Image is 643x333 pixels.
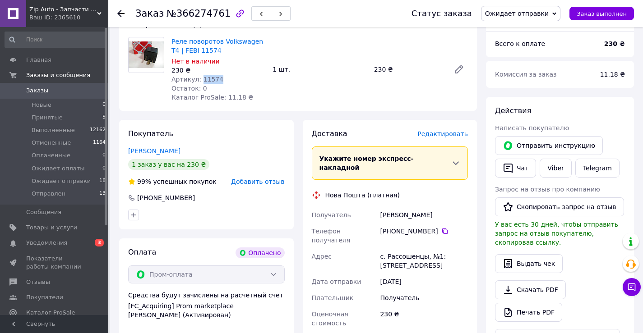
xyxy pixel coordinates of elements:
span: Главная [26,56,51,64]
span: Плательщик [312,294,354,301]
button: Выдать чек [495,254,563,273]
input: Поиск [5,32,106,48]
span: Получатель [312,211,351,219]
div: [PERSON_NAME] [378,207,470,223]
span: 0 [102,151,106,160]
span: Сообщения [26,208,61,216]
span: Запрос на отзыв про компанию [495,186,600,193]
span: Заказы [26,87,48,95]
div: [PHONE_NUMBER] [136,193,196,202]
span: Нет в наличии [171,58,220,65]
span: 5 [102,114,106,122]
span: Укажите номер экспресс-накладной [319,155,414,171]
span: Новые [32,101,51,109]
span: Дата отправки [312,278,361,285]
button: Чат с покупателем [623,278,641,296]
span: Добавить отзыв [231,178,284,185]
span: Действия [495,106,531,115]
a: Реле поворотов Volkswagen T4 | FEBI 11574 [171,38,263,54]
span: Телефон получателя [312,228,351,244]
span: Ожидает оплаты [32,164,85,173]
div: успешных покупок [128,177,217,186]
a: Редактировать [450,60,468,78]
span: Написать покупателю [495,124,569,132]
div: 230 ₴ [378,306,470,331]
div: [FC_Acquiring] Prom marketplace [PERSON_NAME] (Активирован) [128,301,285,319]
a: Viber [540,159,571,178]
span: Принятые [32,114,63,122]
span: Остаток: 0 [171,85,207,92]
div: [PHONE_NUMBER] [380,227,468,236]
div: 1 заказ у вас на 230 ₴ [128,159,209,170]
span: Ожидает отправки [32,177,91,185]
span: Отмененные [32,139,71,147]
span: Артикул: 11574 [171,76,223,83]
span: Zip Auto - Запчасти для микроавтобусов [29,5,97,14]
span: Заказ выполнен [577,10,627,17]
img: Реле поворотов Volkswagen T4 | FEBI 11574 [129,41,164,68]
span: Заказы и сообщения [26,71,90,79]
button: Отправить инструкцию [495,136,603,155]
div: Получатель [378,290,470,306]
div: Статус заказа [412,9,472,18]
span: Товары в заказе (1) [128,20,203,28]
span: Ожидает отправки [485,10,549,17]
span: Редактировать [417,130,468,137]
div: 1 шт. [269,63,370,76]
div: с. Рассошенцы, №1: [STREET_ADDRESS] [378,248,470,274]
span: 18 [99,177,106,185]
div: Вернуться назад [117,9,125,18]
span: Покупатель [128,129,173,138]
span: Оплаченные [32,151,70,160]
span: Оценочная стоимость [312,310,348,327]
span: Каталог ProSale: 11.18 ₴ [171,94,253,101]
span: 12162 [90,126,106,134]
span: 0 [102,164,106,173]
span: Адрес [312,253,332,260]
span: Каталог ProSale [26,309,75,317]
div: Средства будут зачислены на расчетный счет [128,291,285,319]
span: 3 [95,239,104,246]
span: Покупатели [26,293,63,301]
span: Всего к оплате [495,40,545,47]
button: Чат [495,159,536,178]
span: Оплата [128,248,156,256]
a: [PERSON_NAME] [128,147,180,155]
span: Отправлен [32,190,65,198]
div: [DATE] [378,274,470,290]
span: Уведомления [26,239,67,247]
span: Доставка [312,129,347,138]
div: Оплачено [236,247,284,258]
span: Заказ [135,8,164,19]
a: Telegram [575,159,620,178]
span: Товары и услуги [26,224,77,232]
span: У вас есть 30 дней, чтобы отправить запрос на отзыв покупателю, скопировав ссылку. [495,221,618,246]
span: №366274761 [167,8,231,19]
span: 11.18 ₴ [600,71,625,78]
span: 1164 [93,139,106,147]
span: Выполненные [32,126,75,134]
div: 230 ₴ [370,63,446,76]
div: 230 ₴ [171,66,265,75]
span: Отзывы [26,278,50,286]
button: Заказ выполнен [569,7,634,20]
div: Нова Пошта (платная) [323,191,402,200]
span: Комиссия за заказ [495,71,557,78]
button: Скопировать запрос на отзыв [495,197,624,216]
span: Показатели работы компании [26,255,83,271]
b: 230 ₴ [604,40,625,47]
span: 99% [137,178,151,185]
a: Печать PDF [495,303,562,322]
div: Ваш ID: 2365610 [29,14,108,22]
span: 0 [102,101,106,109]
span: 13 [99,190,106,198]
a: Скачать PDF [495,280,566,299]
